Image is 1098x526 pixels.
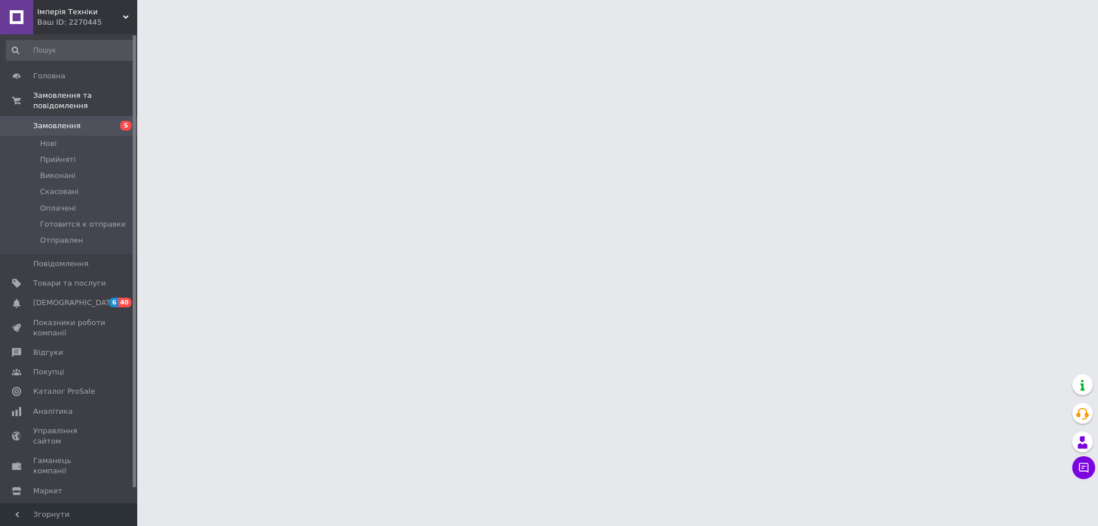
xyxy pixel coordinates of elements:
[33,90,137,111] span: Замовлення та повідомлення
[33,278,106,288] span: Товари та послуги
[118,298,132,307] span: 40
[37,7,123,17] span: Імперія Техніки
[120,121,132,130] span: 5
[33,386,95,397] span: Каталог ProSale
[33,347,63,358] span: Відгуки
[33,121,81,131] span: Замовлення
[40,219,126,230] span: Готовится к отправке
[40,235,83,246] span: Отправлен
[1072,456,1095,479] button: Чат з покупцем
[33,486,62,496] span: Маркет
[33,71,65,81] span: Головна
[40,203,76,213] span: Оплачені
[33,367,64,377] span: Покупці
[33,426,106,446] span: Управління сайтом
[33,298,118,308] span: [DEMOGRAPHIC_DATA]
[33,318,106,338] span: Показники роботи компанії
[33,456,106,476] span: Гаманець компанії
[6,40,135,61] input: Пошук
[40,155,75,165] span: Прийняті
[40,187,79,197] span: Скасовані
[33,406,73,417] span: Аналітика
[40,139,57,149] span: Нові
[37,17,137,27] div: Ваш ID: 2270445
[109,298,118,307] span: 6
[40,171,75,181] span: Виконані
[33,259,89,269] span: Повідомлення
